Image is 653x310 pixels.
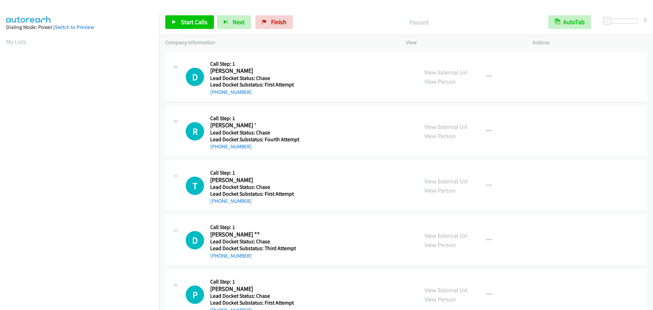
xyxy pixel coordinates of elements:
div: The call is yet to be attempted [186,231,204,249]
a: View External Url [424,123,468,131]
h2: [PERSON_NAME] ' [210,121,301,129]
h1: P [186,285,204,304]
h5: Lead Docket Substatus: First Attempt [210,299,301,306]
h5: Lead Docket Substatus: First Attempt [210,81,301,88]
a: View Person [424,78,456,85]
h2: [PERSON_NAME] ** [210,231,301,239]
a: [PHONE_NUMBER] [210,198,252,204]
a: View External Url [424,68,468,76]
h5: Lead Docket Status: Chase [210,238,301,245]
div: The call is yet to be attempted [186,285,204,304]
h5: Lead Docket Substatus: Third Attempt [210,245,301,252]
a: View Person [424,132,456,140]
p: View [406,38,520,47]
a: View Person [424,295,456,303]
p: Actions [533,38,647,47]
button: AutoTab [548,15,591,29]
a: My Lists [6,38,27,46]
p: Paused [302,18,536,27]
button: Next [217,15,251,29]
a: [PHONE_NUMBER] [210,89,252,95]
h5: Lead Docket Status: Chase [210,75,301,82]
div: The call is yet to be attempted [186,177,204,195]
h5: Lead Docket Status: Chase [210,293,301,299]
h1: T [186,177,204,195]
a: View Person [424,241,456,249]
a: View External Url [424,232,468,240]
a: View Person [424,186,456,194]
div: Delay between calls (in seconds) [606,18,638,24]
h5: Call Step: 1 [210,115,301,122]
a: [PHONE_NUMBER] [210,252,252,259]
h5: Lead Docket Status: Chase [210,184,301,191]
a: View External Url [424,177,468,185]
h5: Lead Docket Substatus: Fourth Attempt [210,136,301,143]
div: The call is yet to be attempted [186,68,204,86]
h5: Lead Docket Substatus: First Attempt [210,191,301,197]
div: 0 [644,15,647,25]
h2: [PERSON_NAME] [210,176,301,184]
h5: Call Step: 1 [210,278,301,285]
h5: Lead Docket Status: Chase [210,129,301,136]
h5: Call Step: 1 [210,169,301,176]
h2: [PERSON_NAME] [210,67,301,75]
a: Switch to Preview [55,24,94,30]
h5: Call Step: 1 [210,61,301,67]
span: Start Calls [181,18,207,26]
a: Start Calls [165,15,214,29]
h5: Call Step: 1 [210,224,301,231]
a: Finish [255,15,293,29]
div: Dialing Mode: Power | [6,23,153,31]
div: The call is yet to be attempted [186,122,204,141]
a: [PHONE_NUMBER] [210,143,252,150]
span: Next [233,18,245,26]
a: View External Url [424,286,468,294]
h1: D [186,68,204,86]
h1: D [186,231,204,249]
p: Company Information [165,38,394,47]
h2: [PERSON_NAME] [210,285,301,293]
h1: R [186,122,204,141]
span: Finish [271,18,286,26]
